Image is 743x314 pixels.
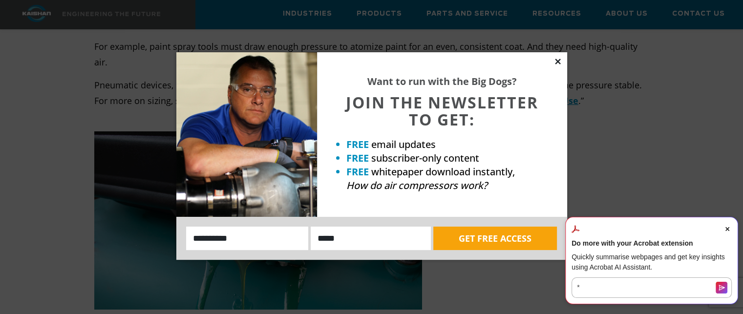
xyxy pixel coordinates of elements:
strong: Want to run with the Big Dogs? [367,75,517,88]
em: How do air compressors work? [346,179,488,192]
button: GET FREE ACCESS [433,227,557,250]
span: JOIN THE NEWSLETTER TO GET: [346,92,538,130]
span: subscriber-only content [371,151,479,165]
input: Email [311,227,431,250]
span: email updates [371,138,436,151]
strong: FREE [346,151,369,165]
strong: FREE [346,165,369,178]
button: Close [553,57,562,66]
strong: FREE [346,138,369,151]
input: Name: [186,227,309,250]
span: whitepaper download instantly, [371,165,515,178]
